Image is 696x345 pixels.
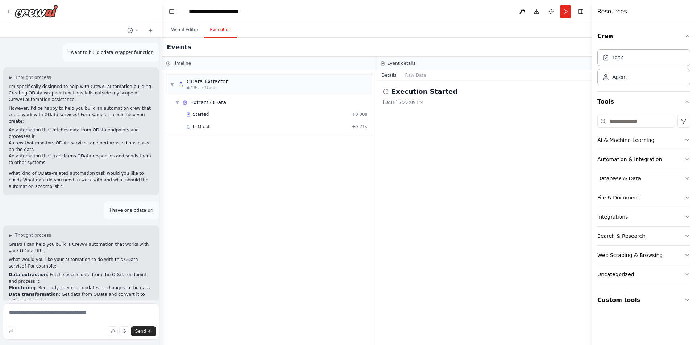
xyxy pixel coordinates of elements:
div: AI & Machine Learning [597,136,654,144]
button: Start a new chat [145,26,156,35]
span: + 0.21s [352,124,367,130]
p: What would you like your automation to do with this OData service? For example: [9,256,153,269]
button: File & Document [597,188,690,207]
p: However, I'd be happy to help you build an automation crew that could work with OData services! F... [9,105,153,125]
button: Tools [597,92,690,112]
p: What kind of OData-related automation task would you like to build? What data do you need to work... [9,170,153,190]
span: ▼ [170,81,174,87]
button: Hide right sidebar [576,7,586,17]
img: Logo [14,5,58,18]
button: Send [131,326,156,336]
div: [DATE] 7:22:09 PM [383,100,586,105]
li: An automation that transforms OData responses and sends them to other systems [9,153,153,166]
button: Visual Editor [165,22,204,38]
button: Switch to previous chat [124,26,142,35]
button: Automation & Integration [597,150,690,169]
strong: Monitoring [9,285,36,290]
span: Started [193,112,209,117]
button: ▶Thought process [9,75,51,80]
button: Execution [204,22,237,38]
button: Database & Data [597,169,690,188]
span: Thought process [15,232,51,238]
p: i have one odata url [109,207,153,214]
span: ▶ [9,75,12,80]
div: Web Scraping & Browsing [597,252,663,259]
button: Integrations [597,207,690,226]
span: • 1 task [202,85,216,91]
button: Details [377,70,401,80]
button: Raw Data [401,70,431,80]
span: LLM call [193,124,210,130]
h3: Timeline [173,60,191,66]
div: Search & Research [597,232,645,240]
span: Extract OData [190,99,226,106]
button: Click to speak your automation idea [119,326,129,336]
button: ▶Thought process [9,232,51,238]
span: ▶ [9,232,12,238]
div: Task [612,54,623,61]
button: Improve this prompt [6,326,16,336]
li: : Get data from OData and convert it to different formats [9,291,153,304]
button: Search & Research [597,227,690,245]
button: Upload files [108,326,118,336]
button: Uncategorized [597,265,690,284]
button: AI & Machine Learning [597,131,690,150]
span: + 0.00s [352,112,367,117]
div: Integrations [597,213,628,220]
button: Crew [597,26,690,46]
span: ▼ [175,100,179,105]
strong: Data extraction [9,272,47,277]
span: 4.16s [187,85,199,91]
li: : Regularly check for updates or changes in the data [9,285,153,291]
div: Automation & Integration [597,156,662,163]
div: File & Document [597,194,639,201]
div: Agent [612,73,627,81]
div: OData Extractor [187,78,228,85]
span: Thought process [15,75,51,80]
div: Crew [597,46,690,91]
button: Hide left sidebar [167,7,177,17]
button: Custom tools [597,290,690,310]
li: : Fetch specific data from the OData endpoint and process it [9,272,153,285]
div: Tools [597,112,690,290]
strong: Data transformation [9,292,59,297]
nav: breadcrumb [189,8,239,15]
p: i want to build odata wrapper f\unction [69,49,153,56]
h2: Events [167,42,191,52]
div: Database & Data [597,175,641,182]
span: Send [135,328,146,334]
p: I'm specifically designed to help with CrewAI automation building. Creating OData wrapper functio... [9,83,153,103]
h4: Resources [597,7,627,16]
li: A crew that monitors OData services and performs actions based on the data [9,140,153,153]
button: Web Scraping & Browsing [597,246,690,265]
h2: Execution Started [391,87,457,97]
div: Uncategorized [597,271,634,278]
li: An automation that fetches data from OData endpoints and processes it [9,127,153,140]
p: Great! I can help you build a CrewAI automation that works with your OData URL. [9,241,153,254]
h3: Event details [387,60,415,66]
